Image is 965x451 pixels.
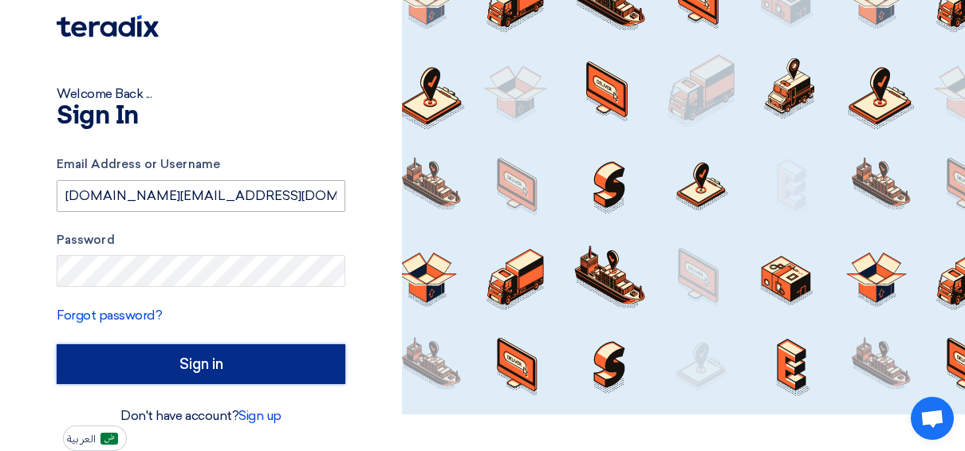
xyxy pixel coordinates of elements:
[57,15,159,37] img: Teradix logo
[238,408,282,423] a: Sign up
[911,397,954,440] div: Open chat
[57,406,345,426] div: Don't have account?
[57,180,345,212] input: Enter your business email or username
[57,84,345,104] div: Welcome Back ...
[67,433,96,445] span: العربية
[100,433,118,445] img: ar-AR.png
[57,344,345,384] input: Sign in
[57,231,345,249] label: Password
[57,155,345,174] label: Email Address or Username
[63,426,127,451] button: العربية
[57,308,162,323] a: Forgot password?
[57,104,345,129] h1: Sign In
